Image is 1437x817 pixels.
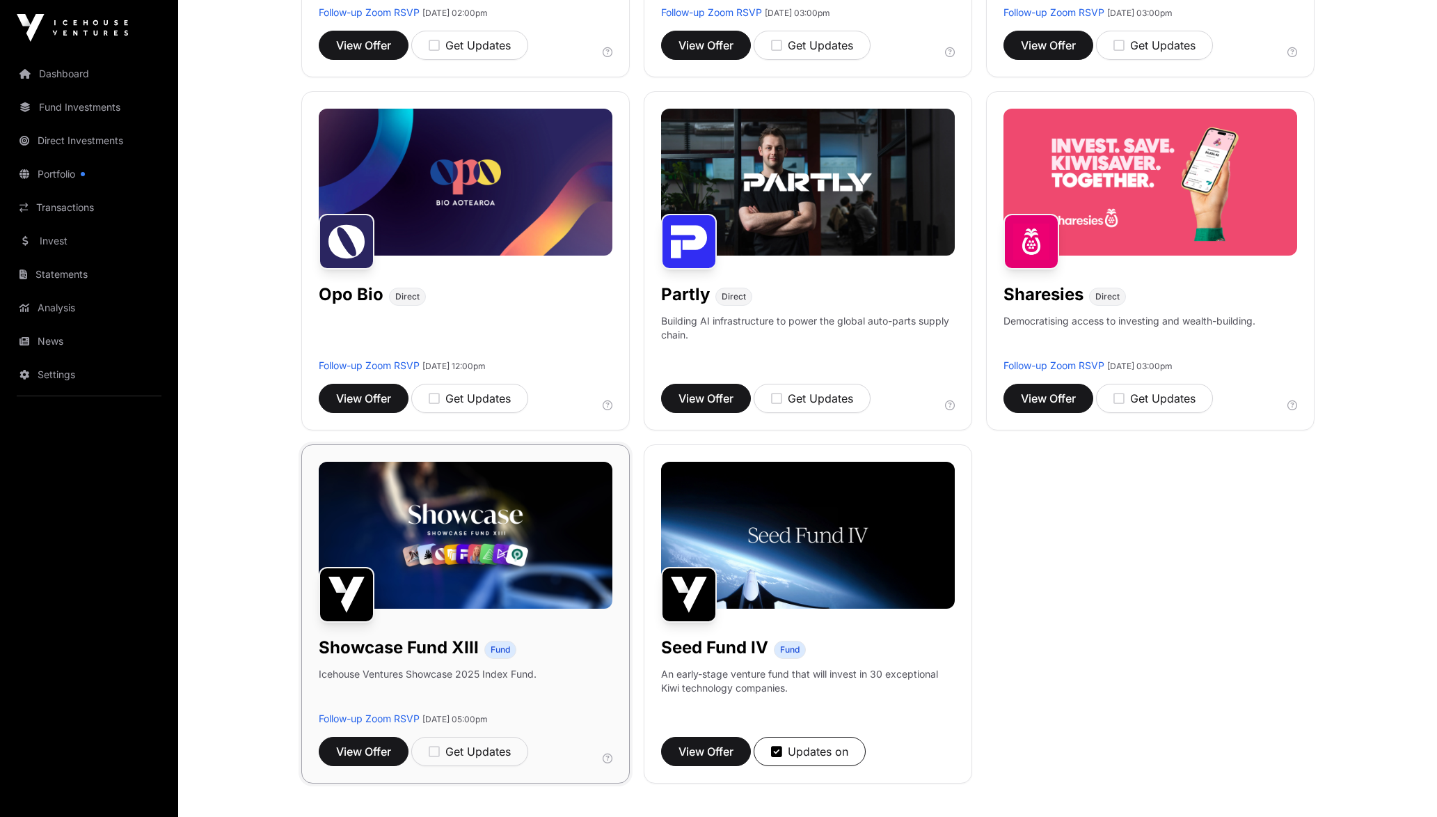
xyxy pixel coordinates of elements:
[11,125,167,156] a: Direct Investments
[319,637,479,659] h1: Showcase Fund XIII
[319,31,408,60] button: View Offer
[319,667,537,681] p: Icehouse Ventures Showcase 2025 Index Fund.
[422,361,486,371] span: [DATE] 12:00pm
[754,31,871,60] button: Get Updates
[422,8,488,18] span: [DATE] 02:00pm
[678,743,733,760] span: View Offer
[1003,314,1255,359] p: Democratising access to investing and wealth-building.
[319,283,383,306] h1: Opo Bio
[1096,31,1213,60] button: Get Updates
[1003,359,1104,371] a: Follow-up Zoom RSVP
[319,567,374,623] img: Showcase Fund XIII
[661,314,955,359] p: Building AI infrastructure to power the global auto-parts supply chain.
[1021,390,1076,407] span: View Offer
[11,226,167,256] a: Invest
[17,14,128,42] img: Icehouse Ventures Logo
[319,109,612,256] img: Opo-Bio-Banner.jpg
[1107,8,1173,18] span: [DATE] 03:00pm
[1367,750,1437,817] iframe: Chat Widget
[11,293,167,323] a: Analysis
[336,743,391,760] span: View Offer
[661,31,751,60] button: View Offer
[661,214,717,270] img: Partly
[661,109,955,256] img: Partly-Banner.jpg
[661,567,717,623] img: Seed Fund IV
[780,644,800,655] span: Fund
[11,59,167,89] a: Dashboard
[1021,37,1076,54] span: View Offer
[722,291,746,302] span: Direct
[336,37,391,54] span: View Offer
[411,384,528,413] button: Get Updates
[754,384,871,413] button: Get Updates
[1003,6,1104,18] a: Follow-up Zoom RSVP
[11,359,167,390] a: Settings
[754,737,866,766] button: Updates on
[11,326,167,357] a: News
[395,291,420,302] span: Direct
[771,37,853,54] div: Get Updates
[661,384,751,413] button: View Offer
[1113,37,1196,54] div: Get Updates
[491,644,510,655] span: Fund
[1107,361,1173,371] span: [DATE] 03:00pm
[771,743,848,760] div: Updates on
[319,737,408,766] button: View Offer
[411,737,528,766] button: Get Updates
[1003,283,1083,306] h1: Sharesies
[661,667,955,695] p: An early-stage venture fund that will invest in 30 exceptional Kiwi technology companies.
[411,31,528,60] button: Get Updates
[1003,384,1093,413] button: View Offer
[11,192,167,223] a: Transactions
[661,462,955,609] img: Seed-Fund-4_Banner.jpg
[429,743,511,760] div: Get Updates
[661,737,751,766] button: View Offer
[11,92,167,123] a: Fund Investments
[319,359,420,371] a: Follow-up Zoom RSVP
[1096,384,1213,413] button: Get Updates
[319,462,612,609] img: Showcase-Fund-Banner-1.jpg
[336,390,391,407] span: View Offer
[678,37,733,54] span: View Offer
[319,713,420,724] a: Follow-up Zoom RSVP
[1095,291,1120,302] span: Direct
[422,714,488,724] span: [DATE] 05:00pm
[319,214,374,270] img: Opo Bio
[1003,31,1093,60] button: View Offer
[1003,214,1059,270] img: Sharesies
[765,8,830,18] span: [DATE] 03:00pm
[661,6,762,18] a: Follow-up Zoom RSVP
[661,283,710,306] h1: Partly
[678,390,733,407] span: View Offer
[11,259,167,290] a: Statements
[661,637,768,659] h1: Seed Fund IV
[429,390,511,407] div: Get Updates
[1003,109,1297,256] img: Sharesies-Banner.jpg
[771,390,853,407] div: Get Updates
[1113,390,1196,407] div: Get Updates
[429,37,511,54] div: Get Updates
[319,384,408,413] button: View Offer
[11,159,167,189] a: Portfolio
[319,6,420,18] a: Follow-up Zoom RSVP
